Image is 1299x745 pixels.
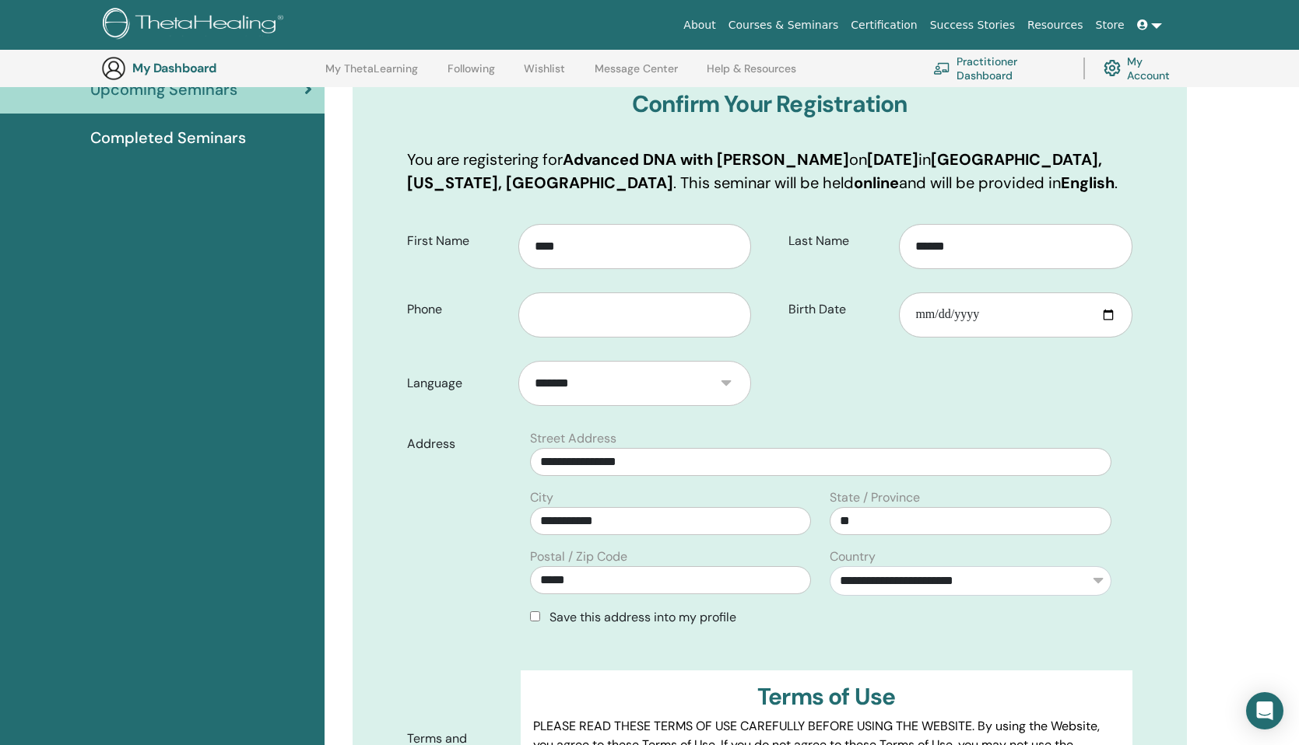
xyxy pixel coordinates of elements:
[1021,11,1090,40] a: Resources
[777,295,899,324] label: Birth Date
[407,90,1132,118] h3: Confirm Your Registration
[830,547,876,566] label: Country
[101,56,126,81] img: generic-user-icon.jpg
[1061,173,1115,193] b: English
[530,547,627,566] label: Postal / Zip Code
[777,226,899,256] label: Last Name
[395,369,518,398] label: Language
[933,51,1065,86] a: Practitioner Dashboard
[1104,56,1121,80] img: cog.svg
[854,173,899,193] b: online
[407,148,1132,194] p: You are registering for on in . This seminar will be held and will be provided in .
[844,11,923,40] a: Certification
[524,62,565,87] a: Wishlist
[933,62,950,75] img: chalkboard-teacher.svg
[132,61,288,75] h3: My Dashboard
[395,226,518,256] label: First Name
[90,78,237,101] span: Upcoming Seminars
[924,11,1021,40] a: Success Stories
[533,683,1120,711] h3: Terms of Use
[90,126,246,149] span: Completed Seminars
[1104,51,1182,86] a: My Account
[407,149,1102,193] b: [GEOGRAPHIC_DATA], [US_STATE], [GEOGRAPHIC_DATA]
[830,488,920,507] label: State / Province
[707,62,796,87] a: Help & Resources
[549,609,736,625] span: Save this address into my profile
[395,295,518,324] label: Phone
[595,62,678,87] a: Message Center
[1090,11,1131,40] a: Store
[677,11,721,40] a: About
[563,149,849,170] b: Advanced DNA with [PERSON_NAME]
[530,488,553,507] label: City
[722,11,845,40] a: Courses & Seminars
[103,8,289,43] img: logo.png
[1246,692,1283,729] div: Open Intercom Messenger
[395,429,520,459] label: Address
[530,429,616,448] label: Street Address
[867,149,918,170] b: [DATE]
[448,62,495,87] a: Following
[325,62,418,87] a: My ThetaLearning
